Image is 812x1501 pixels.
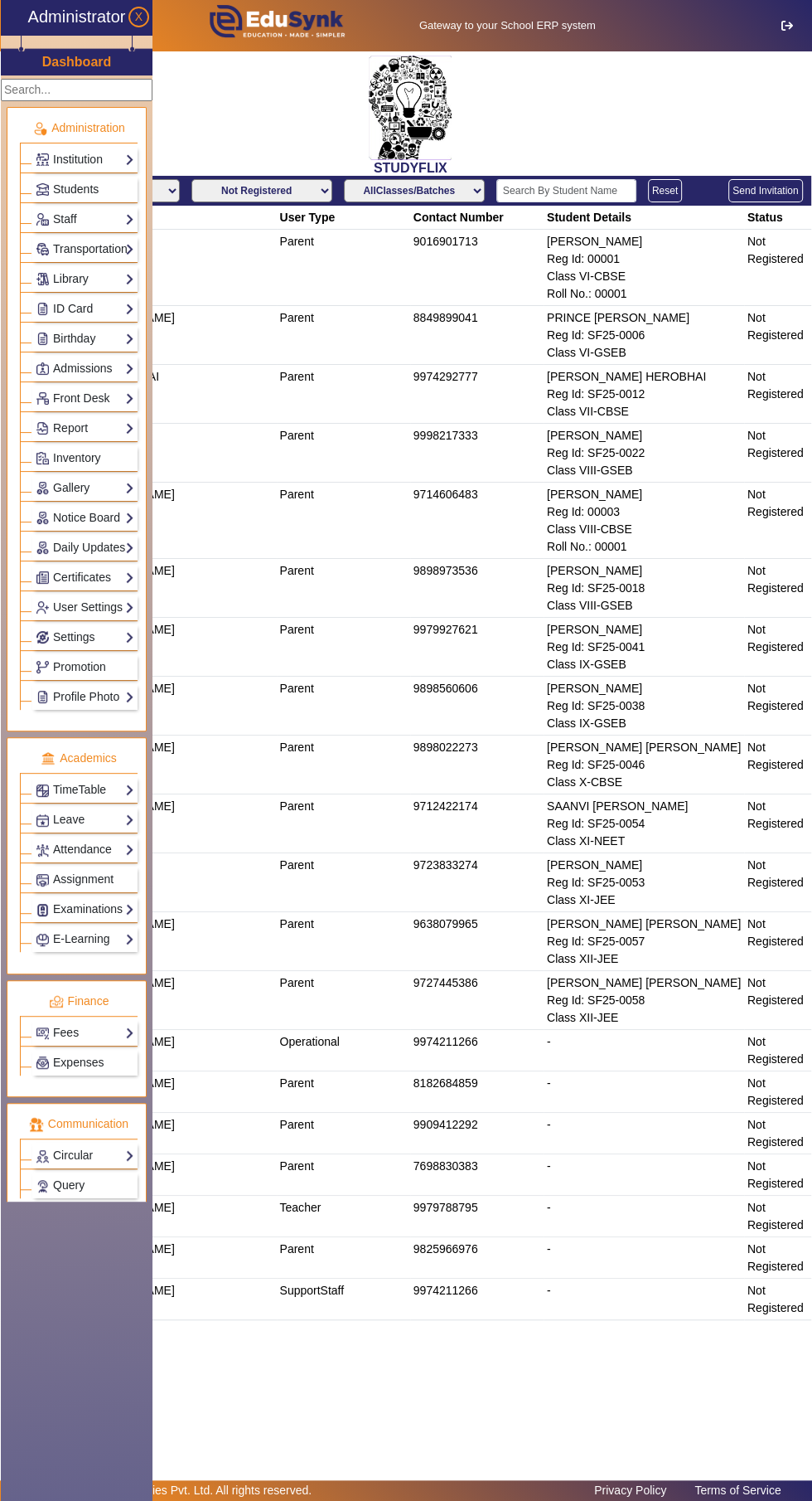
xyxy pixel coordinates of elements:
[744,794,811,853] td: Not Registered
[277,736,410,794] td: Parent
[53,872,114,886] span: Assignment
[547,950,742,968] div: Class XII-JEE
[76,1071,277,1113] td: [PERSON_NAME]
[547,309,742,327] div: PRINCE [PERSON_NAME]
[547,1241,742,1258] div: -
[369,56,452,160] img: 2da83ddf-6089-4dce-a9e2-416746467bdd
[36,658,134,677] a: Promotion
[76,365,277,424] td: Mr. HEROBHAI
[277,971,410,1030] td: Parent
[41,751,56,766] img: academic.png
[53,451,101,464] span: Inventory
[41,53,113,70] a: Dashboard
[547,233,742,250] div: [PERSON_NAME]
[277,912,410,971] td: Parent
[744,306,811,365] td: Not Registered
[547,368,742,386] div: [PERSON_NAME] HEROBHAI
[20,750,138,767] p: Academics
[76,483,277,559] td: [PERSON_NAME]
[744,971,811,1030] td: Not Registered
[277,1154,410,1196] td: Parent
[547,344,742,362] div: Class VI-GSEB
[744,1237,811,1279] td: Not Registered
[728,179,802,202] button: Send Invitation
[36,870,134,889] a: Assignment
[277,1071,410,1113] td: Parent
[410,1237,544,1279] td: 9825966976
[410,1154,544,1196] td: 7698830383
[410,677,544,736] td: 9898560606
[744,677,811,736] td: Not Registered
[76,853,277,912] td: Mr. Tahelwani
[36,661,49,673] img: Branchoperations.png
[547,639,742,656] div: Reg Id: SF25-0041
[277,483,410,559] td: Parent
[76,1237,277,1279] td: [PERSON_NAME]
[277,1030,410,1071] td: Operational
[410,424,544,483] td: 9998217333
[76,971,277,1030] td: [PERSON_NAME]
[277,365,410,424] td: Parent
[547,462,742,479] div: Class VIII-GSEB
[744,1030,811,1071] td: Not Registered
[547,891,742,909] div: Class XI-JEE
[547,597,742,614] div: Class VIII-GSEB
[547,580,742,597] div: Reg Id: SF25-0018
[76,912,277,971] td: [PERSON_NAME]
[648,179,682,202] button: Reset
[76,794,277,853] td: [PERSON_NAME]
[547,250,742,268] div: Reg Id: 00001
[410,1113,544,1154] td: 9909412292
[547,857,742,874] div: [PERSON_NAME]
[744,1154,811,1196] td: Not Registered
[36,1053,134,1072] a: Expenses
[547,1075,742,1092] div: -
[547,327,742,344] div: Reg Id: SF25-0006
[547,403,742,420] div: Class VII-CBSE
[744,424,811,483] td: Not Registered
[547,427,742,444] div: [PERSON_NAME]
[686,1479,789,1501] a: Terms of Service
[76,559,277,618] td: [PERSON_NAME]
[547,386,742,403] div: Reg Id: SF25-0012
[496,179,636,202] input: Search By Student Name
[1,79,152,101] input: Search...
[744,618,811,677] td: Not Registered
[277,677,410,736] td: Parent
[410,912,544,971] td: 9638079965
[29,1117,44,1132] img: communication.png
[547,933,742,950] div: Reg Id: SF25-0057
[547,656,742,673] div: Class IX-GSEB
[547,1199,742,1217] div: -
[547,798,742,815] div: SAANVI [PERSON_NAME]
[547,521,742,538] div: Class VIII-CBSE
[544,206,744,230] th: Student Details
[53,182,99,196] span: Students
[36,449,134,468] a: Inventory
[410,206,544,230] th: Contact Number
[277,206,410,230] th: User Type
[547,680,742,697] div: [PERSON_NAME]
[547,1158,742,1175] div: -
[76,736,277,794] td: [PERSON_NAME]
[547,285,742,303] div: Roll No.: 00001
[744,559,811,618] td: Not Registered
[547,538,742,556] div: Roll No.: 00001
[76,1030,277,1071] td: [PERSON_NAME]
[36,1057,49,1069] img: Payroll.png
[20,993,138,1010] p: Finance
[36,452,49,464] img: Inventory.png
[410,365,544,424] td: 9974292777
[76,1279,277,1320] td: [PERSON_NAME]
[410,1196,544,1237] td: 9979788795
[547,833,742,850] div: Class XI-NEET
[36,1176,134,1195] a: Query
[744,1196,811,1237] td: Not Registered
[744,206,811,230] th: Status
[410,794,544,853] td: 9712422174
[410,853,544,912] td: 9723833274
[76,206,277,230] th: Name
[410,618,544,677] td: 9979927621
[586,1479,674,1501] a: Privacy Policy
[32,121,47,136] img: Administration.png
